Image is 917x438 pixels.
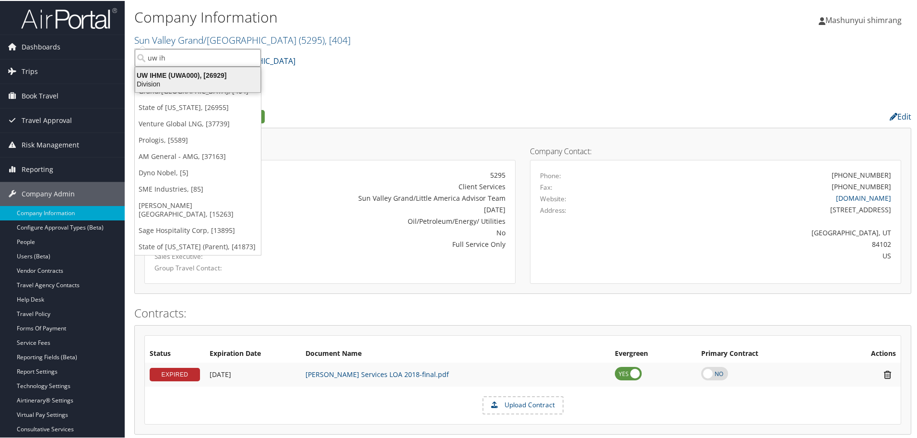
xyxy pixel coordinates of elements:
[610,344,696,362] th: Evergreen
[135,48,261,66] input: Search Accounts
[276,227,506,237] div: No
[530,146,901,154] h4: Company Contact:
[129,70,266,79] div: UW IHME (UWA000), [26929]
[819,5,911,34] a: Mashunyui shimrang
[632,238,892,248] div: 84102
[22,157,53,181] span: Reporting
[890,110,911,121] a: Edit
[301,344,610,362] th: Document Name
[276,238,506,248] div: Full Service Only
[276,181,506,191] div: Client Services
[210,369,296,378] div: Add/Edit Date
[150,367,200,380] div: EXPIRED
[632,227,892,237] div: [GEOGRAPHIC_DATA], UT
[134,33,351,46] a: Sun Valley Grand/[GEOGRAPHIC_DATA]
[276,204,506,214] div: [DATE]
[276,169,506,179] div: 5295
[22,132,79,156] span: Risk Management
[22,59,38,83] span: Trips
[22,34,60,58] span: Dashboards
[205,344,301,362] th: Expiration Date
[135,196,261,221] a: [PERSON_NAME][GEOGRAPHIC_DATA], [15263]
[135,180,261,196] a: SME Industries, [85]
[836,193,891,202] a: [DOMAIN_NAME]
[210,369,231,378] span: [DATE]
[135,238,261,254] a: State of [US_STATE] (Parent), [41873]
[135,164,261,180] a: Dyno Nobel, [5]
[134,304,911,320] h2: Contracts:
[299,33,325,46] span: ( 5295 )
[879,369,896,379] i: Remove Contract
[540,170,561,180] label: Phone:
[632,204,892,214] div: [STREET_ADDRESS]
[831,344,901,362] th: Actions
[134,107,647,123] h2: Company Profile:
[145,344,205,362] th: Status
[22,83,59,107] span: Book Travel
[632,250,892,260] div: US
[832,181,891,191] div: [PHONE_NUMBER]
[696,344,831,362] th: Primary Contract
[832,169,891,179] div: [PHONE_NUMBER]
[276,215,506,225] div: Oil/Petroleum/Energy/ Utilities
[22,108,72,132] span: Travel Approval
[134,6,652,26] h1: Company Information
[135,221,261,238] a: Sage Hospitality Corp, [13895]
[540,193,566,203] label: Website:
[154,262,262,272] label: Group Travel Contact:
[135,147,261,164] a: AM General - AMG, [37163]
[129,79,266,87] div: Division
[144,146,516,154] h4: Account Details:
[135,115,261,131] a: Venture Global LNG, [37739]
[276,192,506,202] div: Sun Valley Grand/Little America Advisor Team
[154,251,262,260] label: Sales Executive:
[135,98,261,115] a: State of [US_STATE], [26955]
[325,33,351,46] span: , [ 404 ]
[540,182,553,191] label: Fax:
[825,14,902,24] span: Mashunyui shimrang
[21,6,117,29] img: airportal-logo.png
[306,369,449,378] a: [PERSON_NAME] Services LOA 2018-final.pdf
[135,131,261,147] a: Prologis, [5589]
[540,205,566,214] label: Address:
[483,396,563,413] label: Upload Contract
[22,181,75,205] span: Company Admin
